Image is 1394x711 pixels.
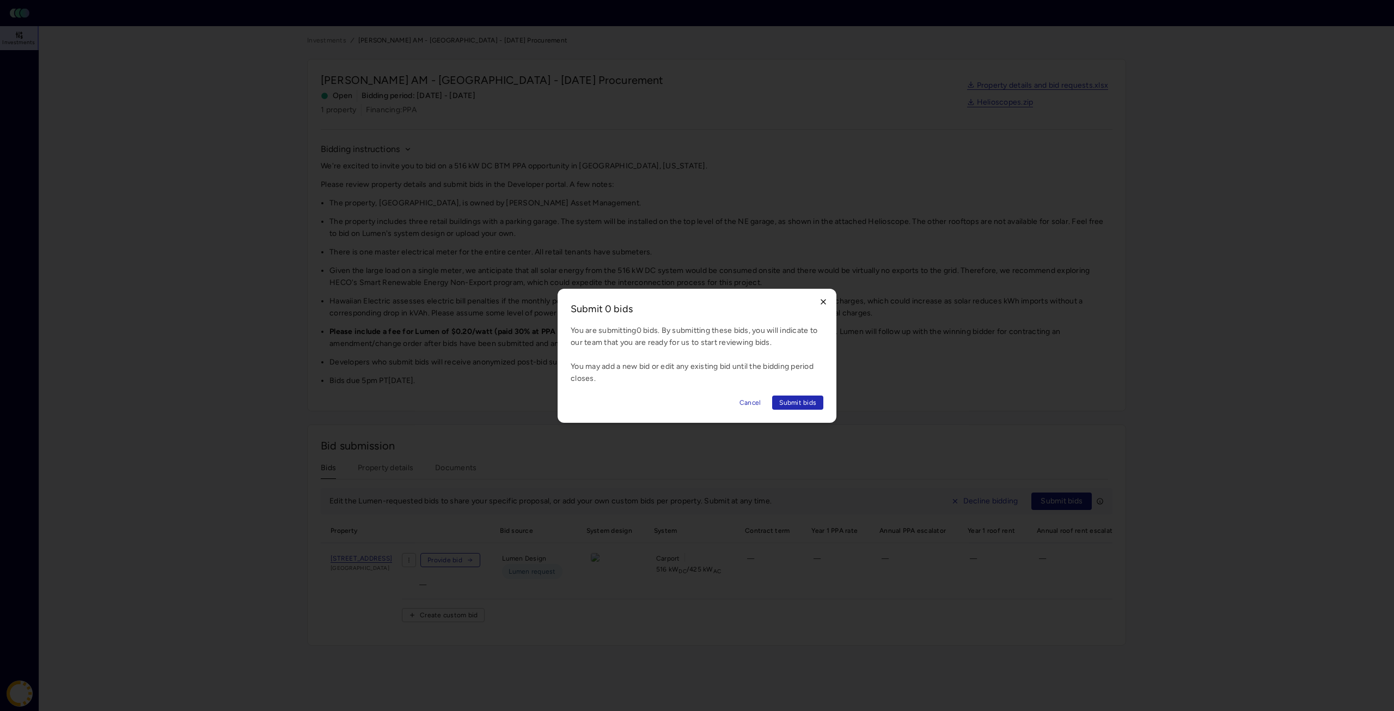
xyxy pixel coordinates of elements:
h2: Submit 0 bids [571,302,823,316]
button: Submit bids [772,396,823,410]
span: You are submitting 0 bids . By submitting these bids, you will indicate to our team that you are ... [571,326,817,383]
button: Cancel [732,396,768,410]
span: Cancel [739,397,761,408]
span: Submit bids [779,397,816,408]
